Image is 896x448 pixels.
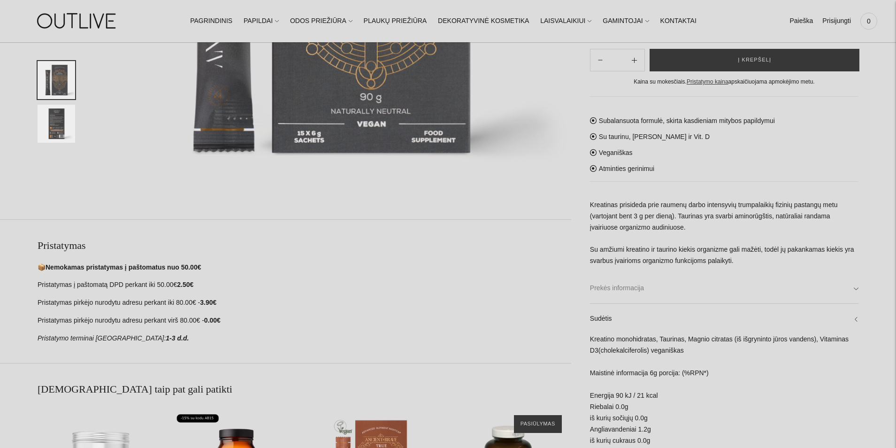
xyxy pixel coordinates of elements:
[540,11,591,31] a: LAISVALAIKIUI
[364,11,427,31] a: PLAUKŲ PRIEŽIŪRA
[590,49,610,71] button: Add product quantity
[687,78,728,85] a: Pristatymo kaina
[860,11,877,31] a: 0
[46,263,201,271] strong: Nemokamas pristatymas į paštomatus nuo 50.00€
[38,262,571,273] p: 📦
[610,54,624,67] input: Product quantity
[789,11,813,31] a: Paieška
[738,55,771,65] span: Į krepšelį
[38,382,571,396] h2: [DEMOGRAPHIC_DATA] taip pat gali patikti
[19,5,136,37] img: OUTLIVE
[204,317,221,324] strong: 0.00€
[650,49,859,71] button: Į krepšelį
[624,49,644,71] button: Subtract product quantity
[290,11,352,31] a: ODOS PRIEŽIŪRA
[590,77,858,87] div: Kaina su mokesčiais. apskaičiuojama apmokėjimo metu.
[660,11,697,31] a: KONTAKTAI
[38,315,571,326] p: Pristatymas pirkėjo nurodytu adresu perkant virš 80.00€ -
[244,11,279,31] a: PAPILDAI
[438,11,529,31] a: DEKORATYVINĖ KOSMETIKA
[200,299,216,306] strong: 3.90€
[190,11,232,31] a: PAGRINDINIS
[590,273,858,303] a: Prekės informacija
[38,334,166,342] em: Pristatymo terminai [GEOGRAPHIC_DATA]:
[822,11,851,31] a: Prisijungti
[177,281,193,288] strong: 2.50€
[38,61,75,99] button: Translation missing: en.general.accessibility.image_thumbail
[590,199,858,267] p: Kreatinas prisideda prie raumenų darbo intensyvių trumpalaikių fizinių pastangų metu (vartojant b...
[862,15,875,28] span: 0
[38,297,571,309] p: Pristatymas pirkėjo nurodytu adresu perkant iki 80.00€ -
[166,334,189,342] strong: 1-3 d.d.
[38,279,571,291] p: Pristatymas į paštomatą DPD perkant iki 50.00€
[590,304,858,334] a: Sudėtis
[38,239,571,253] h2: Pristatymas
[603,11,649,31] a: GAMINTOJAI
[38,105,75,143] button: Translation missing: en.general.accessibility.image_thumbail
